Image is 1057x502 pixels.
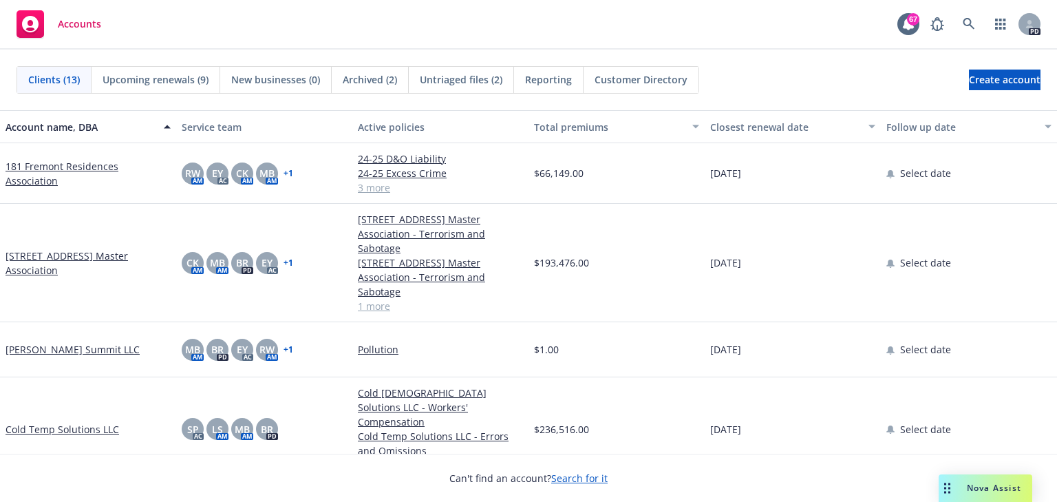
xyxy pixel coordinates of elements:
[259,166,275,180] span: MB
[185,166,200,180] span: RW
[969,70,1040,90] a: Create account
[231,72,320,87] span: New businesses (0)
[6,342,140,357] a: [PERSON_NAME] Summit LLC
[710,255,741,270] span: [DATE]
[358,299,523,313] a: 1 more
[900,422,951,437] span: Select date
[210,255,225,270] span: MB
[211,342,224,357] span: BR
[58,19,101,30] span: Accounts
[900,342,951,357] span: Select date
[237,342,248,357] span: EY
[420,72,502,87] span: Untriaged files (2)
[710,166,741,180] span: [DATE]
[358,386,523,429] a: Cold [DEMOGRAPHIC_DATA] Solutions LLC - Workers' Compensation
[6,249,171,278] a: [STREET_ADDRESS] Master Association
[186,255,199,270] span: CK
[261,422,273,437] span: BR
[182,120,347,134] div: Service team
[28,72,80,87] span: Clients (13)
[969,67,1040,93] span: Create account
[358,166,523,180] a: 24-25 Excess Crime
[236,255,248,270] span: BR
[710,422,741,437] span: [DATE]
[358,342,523,357] a: Pollution
[939,474,956,502] div: Drag to move
[449,471,608,485] span: Can't find an account?
[11,5,107,43] a: Accounts
[259,342,275,357] span: RW
[710,120,860,134] div: Closest renewal date
[343,72,397,87] span: Archived (2)
[525,72,572,87] span: Reporting
[6,159,171,188] a: 181 Fremont Residences Association
[358,180,523,195] a: 3 more
[939,474,1032,502] button: Nova Assist
[358,255,523,299] a: [STREET_ADDRESS] Master Association - Terrorism and Sabotage
[710,342,741,357] span: [DATE]
[534,342,559,357] span: $1.00
[955,10,983,38] a: Search
[103,72,209,87] span: Upcoming renewals (9)
[705,110,881,143] button: Closest renewal date
[352,110,528,143] button: Active policies
[534,255,589,270] span: $193,476.00
[284,346,293,354] a: + 1
[284,259,293,267] a: + 1
[534,120,684,134] div: Total premiums
[185,342,200,357] span: MB
[881,110,1057,143] button: Follow up date
[551,472,608,485] a: Search for it
[534,422,589,437] span: $236,516.00
[187,422,199,437] span: SP
[358,151,523,166] a: 24-25 D&O Liability
[212,166,223,180] span: EY
[967,482,1021,494] span: Nova Assist
[900,166,951,180] span: Select date
[212,422,223,437] span: LS
[886,120,1036,134] div: Follow up date
[358,120,523,134] div: Active policies
[534,166,584,180] span: $66,149.00
[236,166,248,180] span: CK
[923,10,951,38] a: Report a Bug
[987,10,1014,38] a: Switch app
[900,255,951,270] span: Select date
[358,212,523,255] a: [STREET_ADDRESS] Master Association - Terrorism and Sabotage
[358,429,523,458] a: Cold Temp Solutions LLC - Errors and Omissions
[528,110,705,143] button: Total premiums
[907,13,919,25] div: 67
[6,120,156,134] div: Account name, DBA
[595,72,687,87] span: Customer Directory
[261,255,273,270] span: EY
[176,110,352,143] button: Service team
[6,422,119,437] a: Cold Temp Solutions LLC
[284,169,293,178] a: + 1
[235,422,250,437] span: MB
